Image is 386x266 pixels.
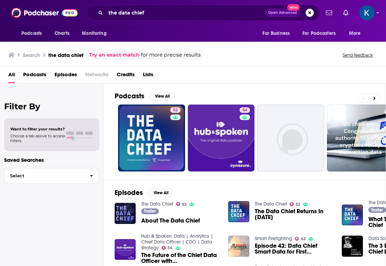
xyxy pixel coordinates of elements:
span: Networks [85,69,108,83]
h3: the data chief [48,52,84,58]
span: The Future of the Chief Data Officer with [PERSON_NAME], Chief Data and Insight Officer at [PERSO... [141,252,220,264]
a: 42 [295,237,306,241]
span: Podcasts [21,29,42,38]
a: Podcasts [23,69,46,83]
span: Want to filter your results? [10,127,65,131]
a: 54 [188,105,255,171]
a: 52 [176,202,187,206]
a: 52 [118,105,185,171]
a: 52 [290,202,300,206]
button: open menu [77,27,115,40]
button: Send feedback [340,52,375,58]
span: For Business [262,29,290,38]
button: open menu [258,27,298,40]
span: 52 [173,107,178,114]
button: open menu [17,27,51,40]
span: Open Advanced [268,11,297,14]
span: Trailer [371,208,383,212]
img: Podchaser - Follow, Share and Rate Podcasts [11,6,78,19]
span: for more precise results [141,51,201,59]
a: Lists [143,69,153,83]
a: About The Data Chief [141,218,200,224]
div: Search podcasts, credits, & more... [87,5,320,21]
img: The Data Chief Returns In 2024 [228,201,249,222]
a: 52 [170,107,181,113]
a: The Data Chief Returns In 2024 [255,208,334,220]
span: Charts [55,29,69,38]
button: View All [150,92,175,100]
a: Episodes [55,69,77,83]
h3: Search [23,52,40,58]
span: 54 [242,107,247,114]
img: About The Data Chief [115,203,136,224]
a: Try an exact match [89,51,139,59]
span: Trailer [144,209,156,213]
a: PodcastsView All [115,92,175,100]
img: Episode 42: Data Chief Smart Data for First Responders [228,236,249,257]
p: Saved Searches [4,157,99,163]
span: Logged in as kristen42280 [359,5,375,20]
span: Select [4,174,84,178]
span: New [287,4,300,11]
a: Credits [117,69,135,83]
img: The 3 Biggest Jobs of Any Chief Data Officer (Heidi Lanford, Chief Data Officer, Fitch Group) [342,236,363,257]
a: Show notifications dropdown [340,7,351,19]
a: 54 [162,246,173,250]
span: 52 [182,203,186,206]
span: Monitoring [82,29,106,38]
span: Choose a tab above to access filters. [10,134,65,143]
button: Open AdvancedNew [265,9,300,17]
img: The Future of the Chief Data Officer with Barry Panayi, Chief Data and Insight Officer at John Le... [115,239,136,260]
a: All [8,69,15,83]
span: 54 [167,246,173,249]
a: Show notifications dropdown [323,7,335,19]
img: What To Expect on The Data Chief [342,205,363,226]
h2: Episodes [115,188,143,197]
button: Show profile menu [359,5,375,20]
img: User Profile [359,5,375,20]
a: Charts [50,27,74,40]
a: EpisodesView All [115,188,173,197]
input: Search podcasts, credits, & more... [106,7,265,18]
a: 54 [240,107,250,113]
a: The Future of the Chief Data Officer with Barry Panayi, Chief Data and Insight Officer at John Le... [141,252,220,264]
button: open menu [344,27,369,40]
h2: Filter By [4,101,99,111]
a: Episode 42: Data Chief Smart Data for First Responders [255,243,334,255]
a: Hub & Spoken: Data | Analytics | Chief Data Officer | CDO | Data Strategy [141,233,213,251]
a: Smart Firefighting [255,236,292,242]
a: The Data Chief [141,201,173,207]
span: For Podcasters [302,29,336,38]
button: View All [148,189,173,197]
h2: Podcasts [115,92,144,100]
button: Select [4,168,99,184]
a: The Data Chief [255,201,287,207]
span: More [349,29,361,38]
span: 42 [301,237,306,240]
span: The Data Chief Returns In [DATE] [255,208,334,220]
button: open menu [298,27,346,40]
span: 52 [296,203,300,206]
